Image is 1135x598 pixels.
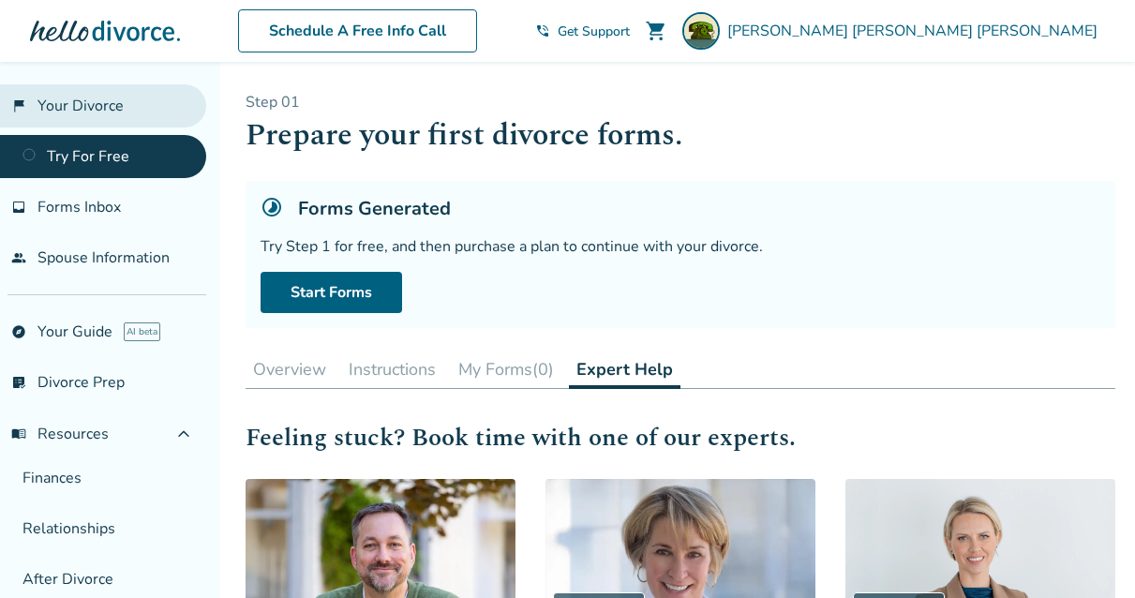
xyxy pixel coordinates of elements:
[124,322,160,341] span: AI beta
[246,92,1115,112] p: Step 0 1
[11,426,26,441] span: menu_book
[261,236,1100,257] div: Try Step 1 for free, and then purchase a plan to continue with your divorce.
[298,196,451,221] h5: Forms Generated
[11,424,109,444] span: Resources
[238,9,477,52] a: Schedule A Free Info Call
[172,423,195,445] span: expand_less
[727,21,1105,41] span: [PERSON_NAME] [PERSON_NAME] [PERSON_NAME]
[682,12,720,50] img: Jen B.
[11,375,26,390] span: list_alt_check
[246,112,1115,158] h1: Prepare your first divorce forms.
[246,351,334,388] button: Overview
[558,22,630,40] span: Get Support
[261,272,402,313] a: Start Forms
[451,351,561,388] button: My Forms(0)
[11,324,26,339] span: explore
[11,98,26,113] span: flag_2
[246,419,1115,456] h2: Feeling stuck? Book time with one of our experts.
[37,197,121,217] span: Forms Inbox
[535,23,550,38] span: phone_in_talk
[11,200,26,215] span: inbox
[645,20,667,42] span: shopping_cart
[11,250,26,265] span: people
[569,351,680,389] button: Expert Help
[535,22,630,40] a: phone_in_talkGet Support
[1041,508,1135,598] iframe: Chat Widget
[341,351,443,388] button: Instructions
